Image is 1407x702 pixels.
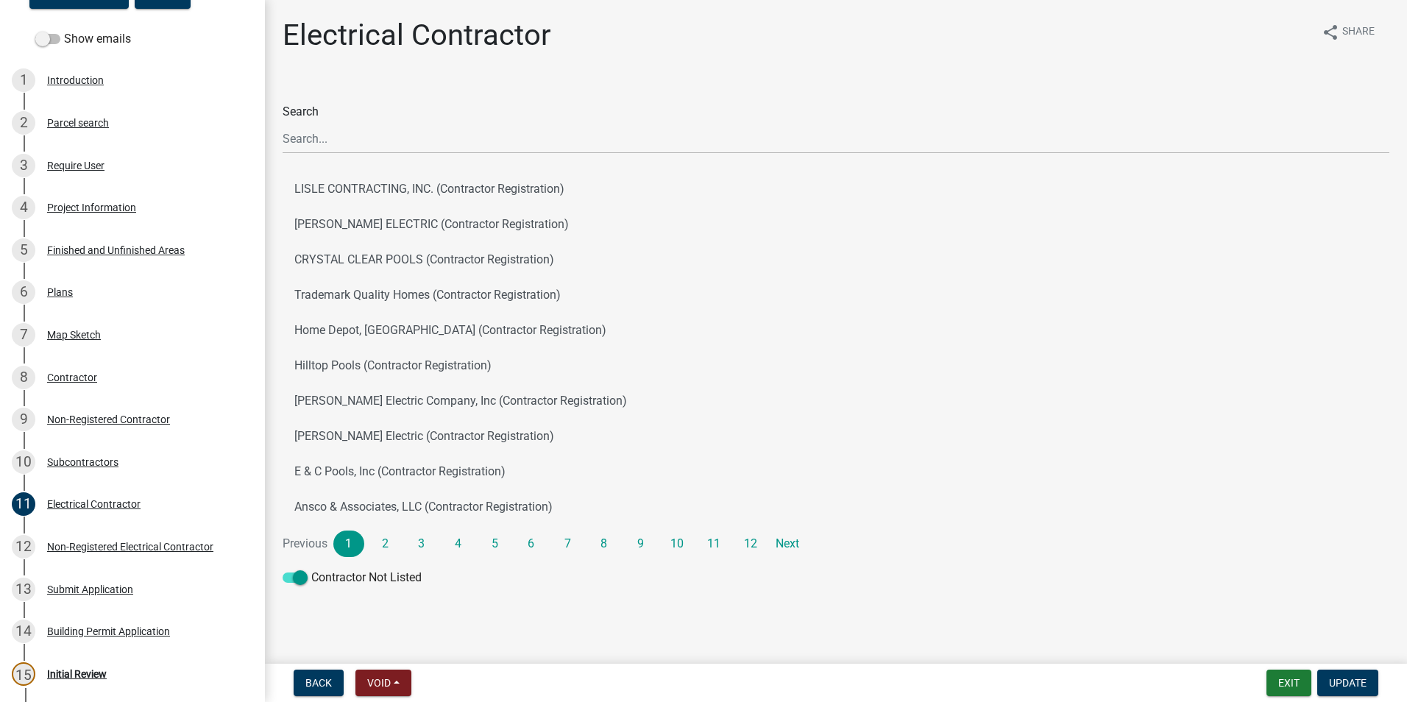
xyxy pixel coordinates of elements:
[47,372,97,383] div: Contractor
[735,531,766,557] a: 12
[1329,677,1367,689] span: Update
[12,111,35,135] div: 2
[553,531,584,557] a: 7
[47,414,170,425] div: Non-Registered Contractor
[12,323,35,347] div: 7
[283,171,1389,207] button: LISLE CONTRACTING, INC. (Contractor Registration)
[35,30,131,48] label: Show emails
[47,160,104,171] div: Require User
[47,287,73,297] div: Plans
[662,531,692,557] a: 10
[479,531,510,557] a: 5
[283,383,1389,419] button: [PERSON_NAME] Electric Company, Inc (Contractor Registration)
[47,75,104,85] div: Introduction
[47,542,213,552] div: Non-Registered Electrical Contractor
[12,280,35,304] div: 6
[1266,670,1311,696] button: Exit
[12,535,35,559] div: 12
[283,531,1389,557] nav: Page navigation
[283,569,422,586] label: Contractor Not Listed
[47,330,101,340] div: Map Sketch
[47,669,107,679] div: Initial Review
[12,68,35,92] div: 1
[443,531,474,557] a: 4
[12,662,35,686] div: 15
[12,408,35,431] div: 9
[283,489,1389,525] button: Ansco & Associates, LLC (Contractor Registration)
[12,238,35,262] div: 5
[1317,670,1378,696] button: Update
[283,348,1389,383] button: Hilltop Pools (Contractor Registration)
[47,457,118,467] div: Subcontractors
[625,531,656,557] a: 9
[12,154,35,177] div: 3
[1322,24,1339,41] i: share
[1310,18,1386,46] button: shareShare
[12,366,35,389] div: 8
[305,677,332,689] span: Back
[283,242,1389,277] button: CRYSTAL CLEAR POOLS (Contractor Registration)
[516,531,547,557] a: 6
[589,531,620,557] a: 8
[283,207,1389,242] button: [PERSON_NAME] ELECTRIC (Contractor Registration)
[12,620,35,643] div: 14
[333,531,364,557] a: 1
[47,626,170,637] div: Building Permit Application
[772,531,803,557] a: Next
[12,196,35,219] div: 4
[47,499,141,509] div: Electrical Contractor
[294,670,344,696] button: Back
[47,584,133,595] div: Submit Application
[283,18,551,53] h1: Electrical Contractor
[406,531,437,557] a: 3
[1342,24,1375,41] span: Share
[370,531,401,557] a: 2
[12,492,35,516] div: 11
[12,450,35,474] div: 10
[283,277,1389,313] button: Trademark Quality Homes (Contractor Registration)
[47,245,185,255] div: Finished and Unfinished Areas
[283,313,1389,348] button: Home Depot, [GEOGRAPHIC_DATA] (Contractor Registration)
[283,106,319,118] label: Search
[355,670,411,696] button: Void
[283,419,1389,454] button: [PERSON_NAME] Electric (Contractor Registration)
[283,454,1389,489] button: E & C Pools, Inc (Contractor Registration)
[698,531,729,557] a: 11
[283,124,1389,154] input: Search...
[47,202,136,213] div: Project Information
[12,578,35,601] div: 13
[47,118,109,128] div: Parcel search
[367,677,391,689] span: Void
